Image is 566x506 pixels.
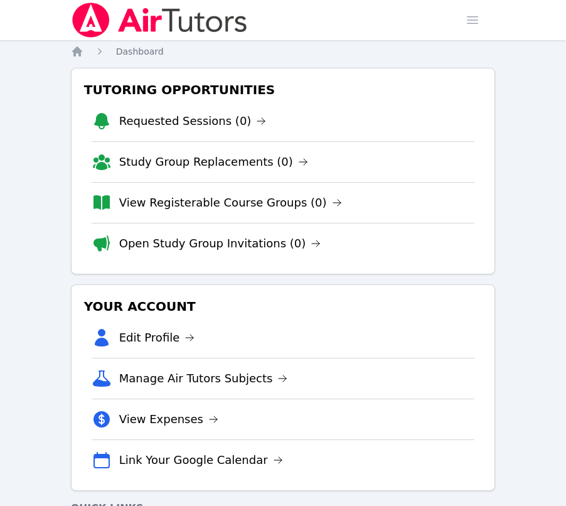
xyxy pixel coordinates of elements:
[119,153,308,171] a: Study Group Replacements (0)
[116,46,164,57] span: Dashboard
[119,451,283,469] a: Link Your Google Calendar
[82,295,485,318] h3: Your Account
[119,411,218,428] a: View Expenses
[71,45,496,58] nav: Breadcrumb
[119,370,288,387] a: Manage Air Tutors Subjects
[119,329,195,347] a: Edit Profile
[71,3,248,38] img: Air Tutors
[116,45,164,58] a: Dashboard
[119,235,321,252] a: Open Study Group Invitations (0)
[82,78,485,101] h3: Tutoring Opportunities
[119,112,267,130] a: Requested Sessions (0)
[119,194,342,212] a: View Registerable Course Groups (0)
